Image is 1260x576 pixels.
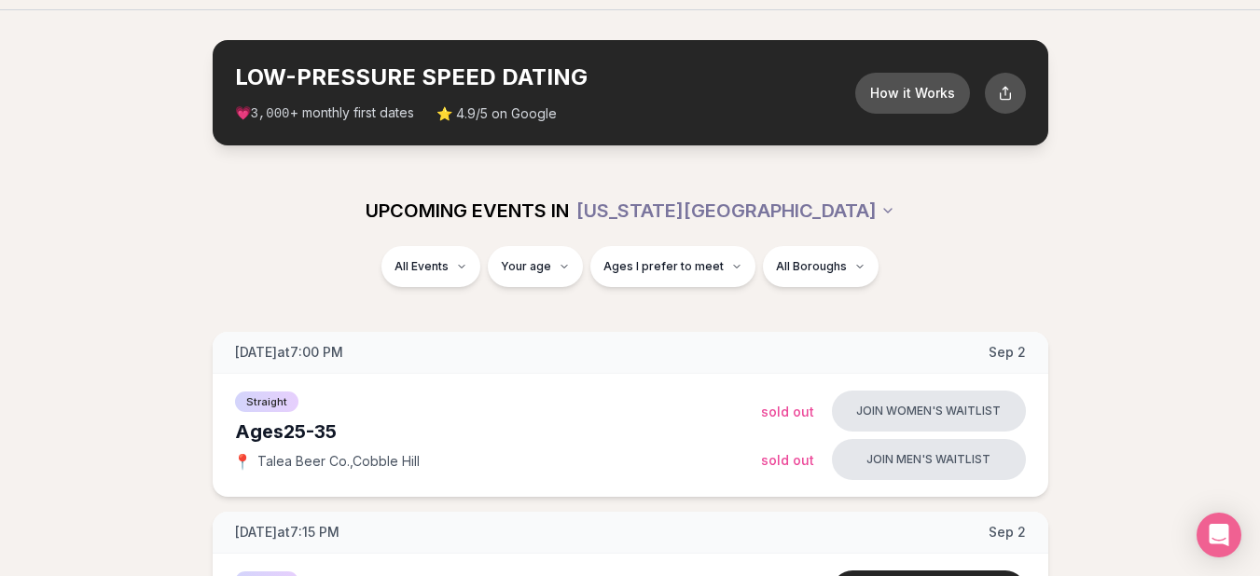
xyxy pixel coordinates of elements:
span: All Events [395,259,449,274]
span: Sold Out [761,404,814,419]
span: Sep 2 [989,523,1026,542]
span: 💗 + monthly first dates [235,103,414,123]
span: Sold Out [761,452,814,468]
span: Sep 2 [989,343,1026,362]
span: 📍 [235,454,250,469]
span: UPCOMING EVENTS IN [366,198,569,224]
button: All Events [381,246,480,287]
span: All Boroughs [776,259,847,274]
span: Ages I prefer to meet [603,259,724,274]
span: Straight [235,391,298,412]
span: Talea Beer Co. , Cobble Hill [257,452,420,471]
div: Open Intercom Messenger [1197,513,1241,557]
span: [DATE] at 7:00 PM [235,343,343,362]
button: How it Works [855,73,970,114]
div: Ages 25-35 [235,418,761,445]
span: Your age [501,259,551,274]
button: Join women's waitlist [832,391,1026,432]
span: 3,000 [251,106,290,121]
button: Ages I prefer to meet [590,246,755,287]
button: All Boroughs [763,246,879,287]
button: [US_STATE][GEOGRAPHIC_DATA] [576,190,895,231]
span: ⭐ 4.9/5 on Google [436,104,557,123]
button: Your age [488,246,583,287]
span: [DATE] at 7:15 PM [235,523,339,542]
button: Join men's waitlist [832,439,1026,480]
h2: LOW-PRESSURE SPEED DATING [235,62,855,92]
